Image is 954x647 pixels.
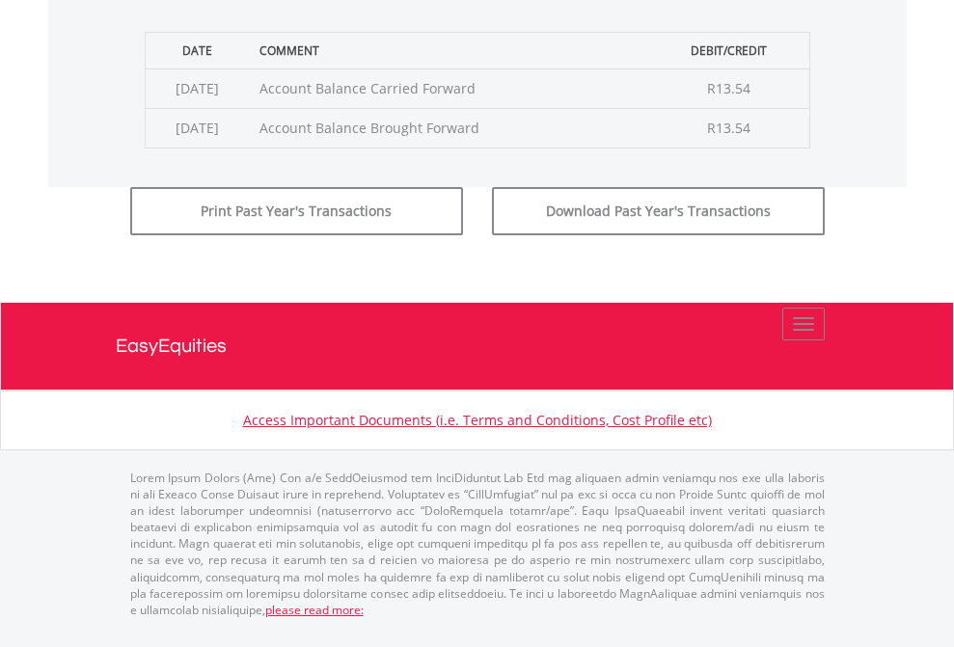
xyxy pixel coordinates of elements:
th: Comment [250,32,649,68]
td: [DATE] [145,68,250,108]
a: Access Important Documents (i.e. Terms and Conditions, Cost Profile etc) [243,411,712,429]
a: please read more: [265,602,364,618]
p: Lorem Ipsum Dolors (Ame) Con a/e SeddOeiusmod tem InciDiduntut Lab Etd mag aliquaen admin veniamq... [130,470,825,618]
button: Print Past Year's Transactions [130,187,463,235]
th: Debit/Credit [649,32,809,68]
td: Account Balance Carried Forward [250,68,649,108]
td: [DATE] [145,108,250,148]
span: R13.54 [707,79,750,97]
span: R13.54 [707,119,750,137]
th: Date [145,32,250,68]
td: Account Balance Brought Forward [250,108,649,148]
a: EasyEquities [116,303,839,390]
button: Download Past Year's Transactions [492,187,825,235]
